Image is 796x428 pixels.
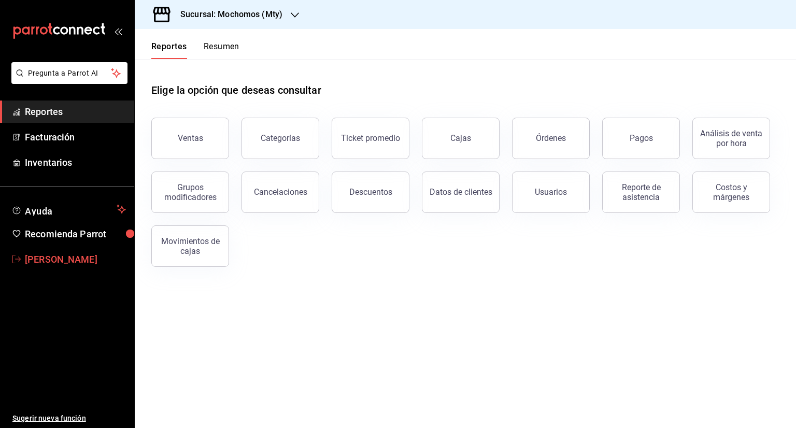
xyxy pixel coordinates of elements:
[158,182,222,202] div: Grupos modificadores
[241,118,319,159] button: Categorías
[692,118,770,159] button: Análisis de venta por hora
[114,27,122,35] button: open_drawer_menu
[25,130,126,144] span: Facturación
[422,172,500,213] button: Datos de clientes
[430,187,492,197] div: Datos de clientes
[151,172,229,213] button: Grupos modificadores
[25,105,126,119] span: Reportes
[12,413,126,424] span: Sugerir nueva función
[7,75,127,86] a: Pregunta a Parrot AI
[609,182,673,202] div: Reporte de asistencia
[151,41,187,59] button: Reportes
[178,133,203,143] div: Ventas
[512,172,590,213] button: Usuarios
[25,252,126,266] span: [PERSON_NAME]
[28,68,111,79] span: Pregunta a Parrot AI
[535,187,567,197] div: Usuarios
[151,82,321,98] h1: Elige la opción que deseas consultar
[630,133,653,143] div: Pagos
[602,118,680,159] button: Pagos
[450,132,472,145] div: Cajas
[241,172,319,213] button: Cancelaciones
[254,187,307,197] div: Cancelaciones
[602,172,680,213] button: Reporte de asistencia
[172,8,282,21] h3: Sucursal: Mochomos (Mty)
[261,133,300,143] div: Categorías
[151,118,229,159] button: Ventas
[332,172,409,213] button: Descuentos
[349,187,392,197] div: Descuentos
[536,133,566,143] div: Órdenes
[692,172,770,213] button: Costos y márgenes
[11,62,127,84] button: Pregunta a Parrot AI
[25,203,112,216] span: Ayuda
[158,236,222,256] div: Movimientos de cajas
[512,118,590,159] button: Órdenes
[25,227,126,241] span: Recomienda Parrot
[422,118,500,159] a: Cajas
[699,129,763,148] div: Análisis de venta por hora
[699,182,763,202] div: Costos y márgenes
[151,225,229,267] button: Movimientos de cajas
[341,133,400,143] div: Ticket promedio
[151,41,239,59] div: navigation tabs
[204,41,239,59] button: Resumen
[332,118,409,159] button: Ticket promedio
[25,155,126,169] span: Inventarios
